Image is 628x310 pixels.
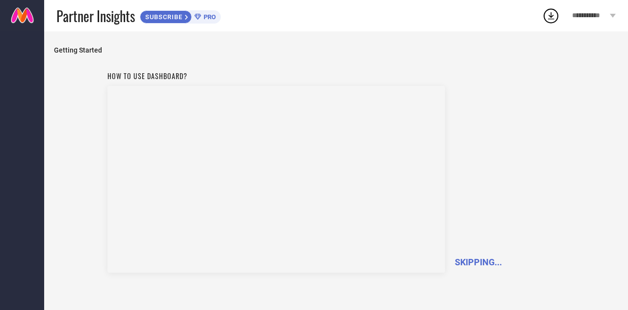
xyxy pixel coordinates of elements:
span: Getting Started [54,46,618,54]
span: SKIPPING... [455,257,502,267]
span: PRO [201,13,216,21]
iframe: Workspace Section [107,86,445,273]
h1: How to use dashboard? [107,71,445,81]
span: SUBSCRIBE [140,13,185,21]
div: Open download list [542,7,560,25]
span: Partner Insights [56,6,135,26]
a: SUBSCRIBEPRO [140,8,221,24]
